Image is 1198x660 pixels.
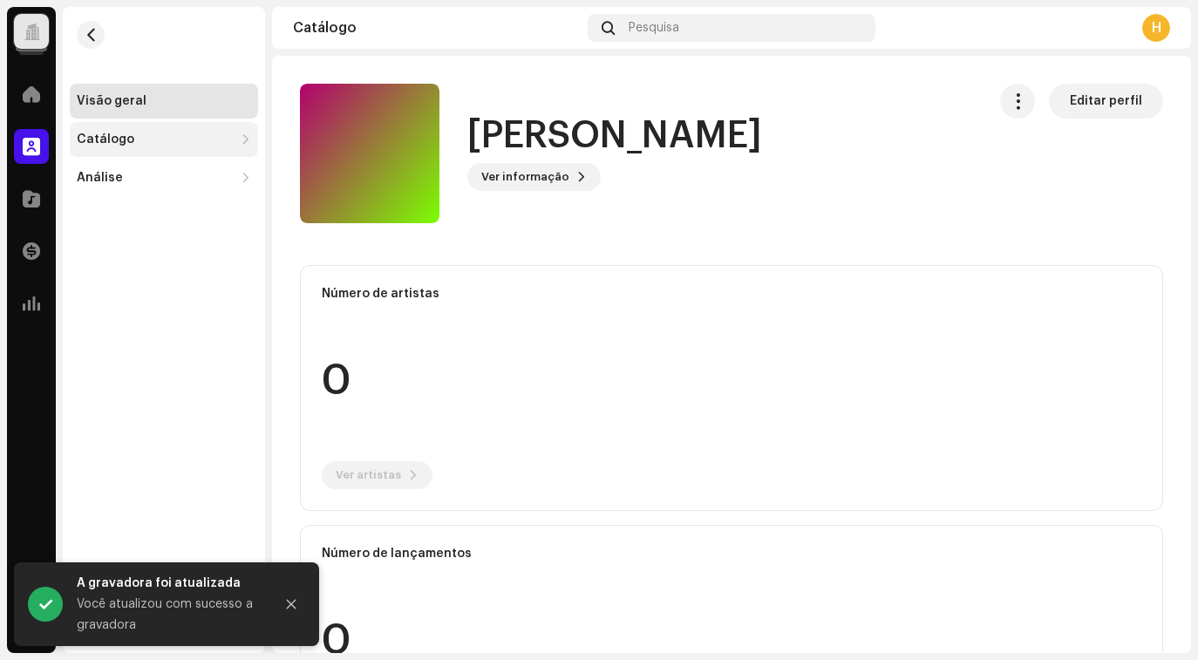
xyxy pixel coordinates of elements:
[77,94,146,108] div: Visão geral
[77,171,123,185] div: Análise
[274,587,309,622] button: Close
[1070,84,1142,119] span: Editar perfil
[70,160,258,195] re-m-nav-dropdown: Análise
[467,116,762,156] h1: [PERSON_NAME]
[70,84,258,119] re-m-nav-item: Visão geral
[293,21,581,35] div: Catálogo
[629,21,679,35] span: Pesquisa
[77,133,134,146] div: Catálogo
[481,160,569,194] span: Ver informação
[1142,14,1170,42] div: H
[467,163,601,191] button: Ver informação
[77,573,260,594] div: A gravadora foi atualizada
[70,122,258,157] re-m-nav-dropdown: Catálogo
[300,265,1163,511] re-o-card-data: Número de artistas
[77,594,260,636] div: Você atualizou com sucesso a gravadora
[1049,84,1163,119] button: Editar perfil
